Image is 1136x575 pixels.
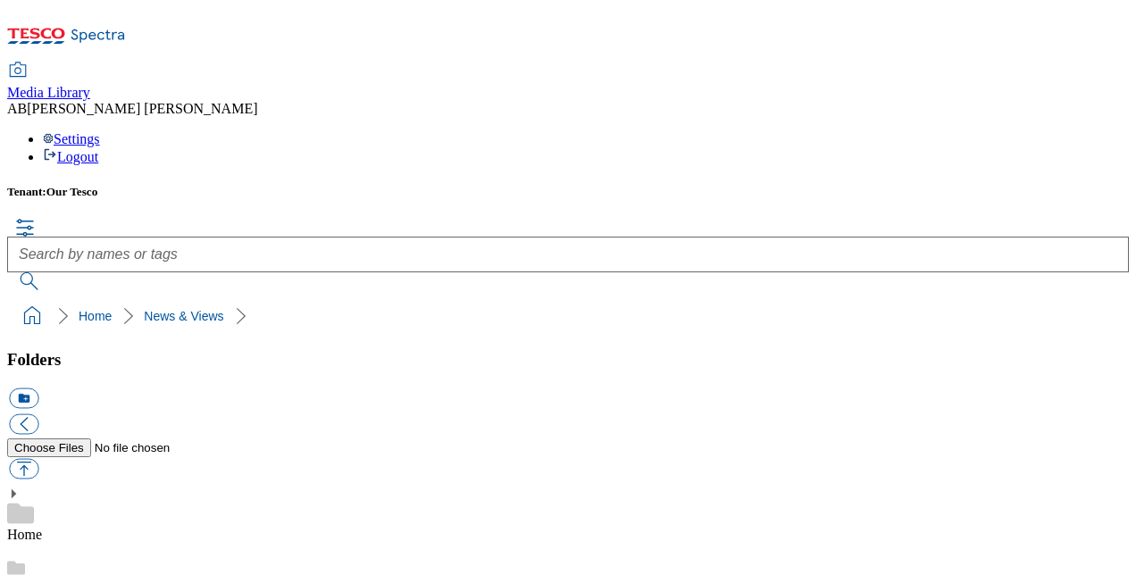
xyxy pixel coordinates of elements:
span: Our Tesco [46,185,98,198]
a: News & Views [144,309,223,323]
span: AB [7,101,27,116]
input: Search by names or tags [7,237,1129,272]
a: Settings [43,131,100,146]
a: Home [7,527,42,542]
span: [PERSON_NAME] [PERSON_NAME] [27,101,257,116]
a: Logout [43,149,98,164]
span: Media Library [7,85,90,100]
nav: breadcrumb [7,299,1129,333]
h5: Tenant: [7,185,1129,199]
a: Home [79,309,112,323]
a: home [18,302,46,330]
h3: Folders [7,350,1129,370]
a: Media Library [7,63,90,101]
